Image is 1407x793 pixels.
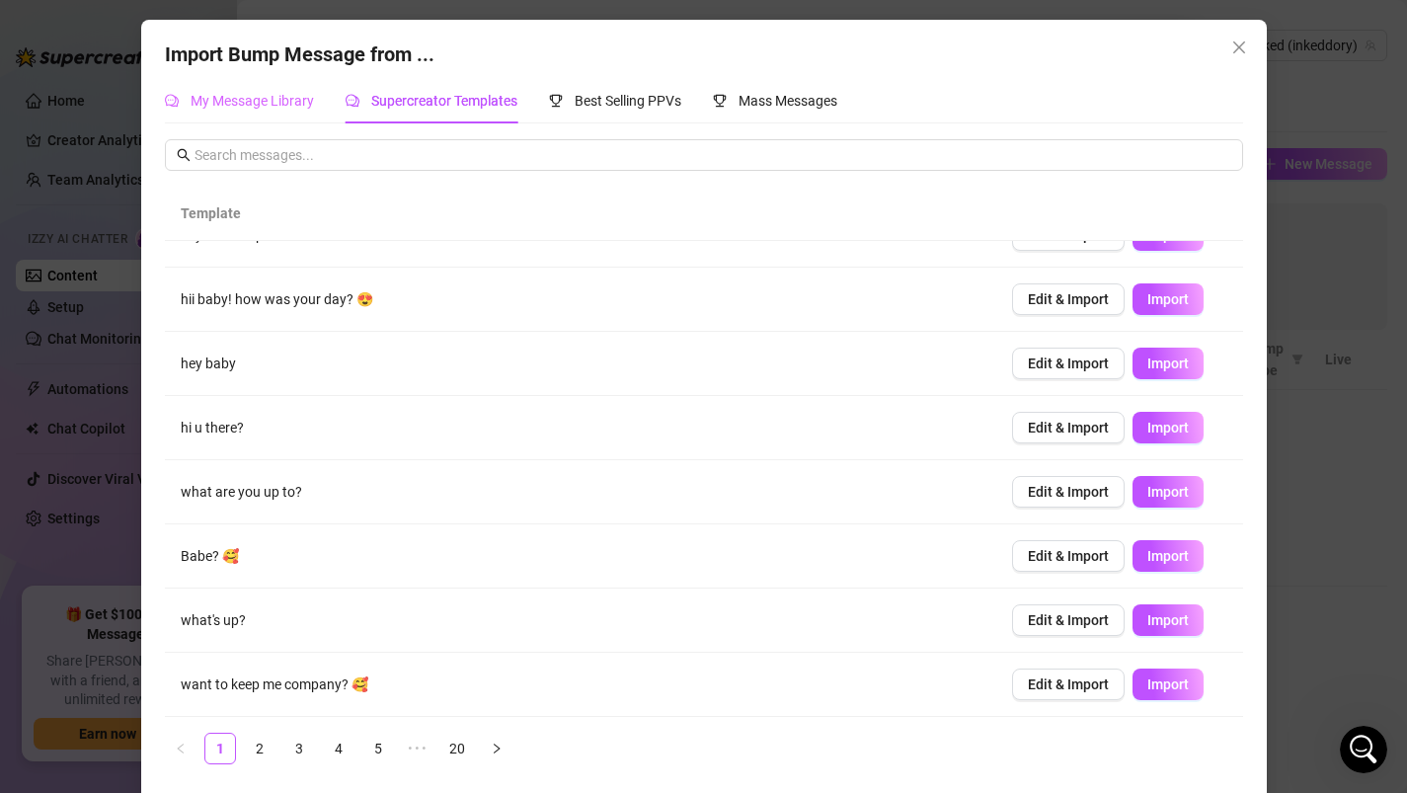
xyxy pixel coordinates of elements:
span: trophy [549,94,563,108]
button: News [296,611,395,690]
span: Import [1147,612,1189,628]
a: 4 [324,734,353,763]
input: Search messages... [195,144,1231,166]
span: left [175,743,187,754]
button: Import [1133,412,1204,443]
button: Import [1133,476,1204,508]
a: 2 [245,734,274,763]
span: ••• [402,733,433,764]
td: want to keep me company? 🥰 [165,653,996,717]
td: hii baby! how was your day? 😍 [165,268,996,332]
div: • 3h ago [197,298,254,319]
li: 5 [362,733,394,764]
img: Izzy just got smarter and safer ✨ [21,456,374,595]
span: Close [1223,40,1255,55]
button: Edit & Import [1012,348,1125,379]
button: Edit & Import [1012,476,1125,508]
span: Edit & Import [1028,612,1109,628]
div: Recent messageElla avatarGiselle avatarYoni avatarI would like you to review my setup :)🌟 Supercr... [20,232,375,336]
span: Edit & Import [1028,356,1109,371]
span: Edit & Import [1028,420,1109,436]
img: Ella avatar [46,280,70,304]
span: Import [1147,548,1189,564]
p: How can we help? [39,174,355,207]
span: trophy [713,94,727,108]
button: Help [197,611,296,690]
th: Template [165,187,996,241]
span: News [327,661,364,674]
span: search [177,148,191,162]
li: Next Page [481,733,512,764]
img: Giselle avatar [38,296,61,320]
td: Babe? 🥰 [165,524,996,589]
iframe: Intercom live chat [1340,726,1387,773]
span: right [491,743,503,754]
span: comment [165,94,179,108]
button: Import [1133,669,1204,700]
span: Messages [115,661,183,674]
span: Best Selling PPVs [575,93,681,109]
img: Profile image for Giselle [249,32,288,71]
span: Help [231,661,263,674]
span: Supercreator Templates [371,93,517,109]
span: Import [1147,420,1189,436]
button: Edit & Import [1012,669,1125,700]
td: what's up? [165,589,996,653]
button: left [165,733,196,764]
a: 20 [442,734,472,763]
button: Edit & Import [1012,283,1125,315]
p: Hi Dory 👋 [39,140,355,174]
li: 4 [323,733,354,764]
span: Edit & Import [1028,676,1109,692]
div: Ella avatarGiselle avatarYoni avatarI would like you to review my setup :)🌟 Supercreator•3h ago [21,262,374,335]
td: what are you up to? [165,460,996,524]
button: Import [1133,540,1204,572]
button: Messages [99,611,197,690]
span: Import Bump Message from ... [165,42,434,66]
li: Previous Page [165,733,196,764]
span: Import [1147,676,1189,692]
button: Import [1133,283,1204,315]
button: Edit & Import [1012,412,1125,443]
div: Close [340,32,375,67]
button: Find a time [40,391,354,431]
img: Yoni avatar [54,296,78,320]
td: hi u there? [165,396,996,460]
div: Recent message [40,249,354,270]
button: Edit & Import [1012,540,1125,572]
span: My Message Library [191,93,314,109]
a: 1 [205,734,235,763]
button: Close [1223,32,1255,63]
li: Next 5 Pages [402,733,433,764]
td: hey baby [165,332,996,396]
li: 3 [283,733,315,764]
img: Profile image for Yoni [211,32,251,71]
span: Edit & Import [1028,548,1109,564]
button: Import [1133,348,1204,379]
li: 1 [204,733,236,764]
button: Edit & Import [1012,604,1125,636]
span: comment [346,94,359,108]
div: Izzy just got smarter and safer ✨ [20,455,375,706]
div: 🌟 Supercreator [83,298,194,319]
img: logo [39,40,172,66]
button: Import [1133,604,1204,636]
span: Import [1147,484,1189,500]
span: Edit & Import [1028,484,1109,500]
span: Mass Messages [739,93,837,109]
li: 2 [244,733,275,764]
span: I would like you to review my setup :) [83,279,343,295]
span: Import [1147,356,1189,371]
span: close [1231,40,1247,55]
li: 20 [441,733,473,764]
span: Home [27,661,71,674]
div: Schedule a FREE consulting call: [40,362,354,383]
span: Edit & Import [1028,291,1109,307]
a: 5 [363,734,393,763]
button: right [481,733,512,764]
img: Profile image for Ella [286,32,326,71]
span: Import [1147,291,1189,307]
a: 3 [284,734,314,763]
